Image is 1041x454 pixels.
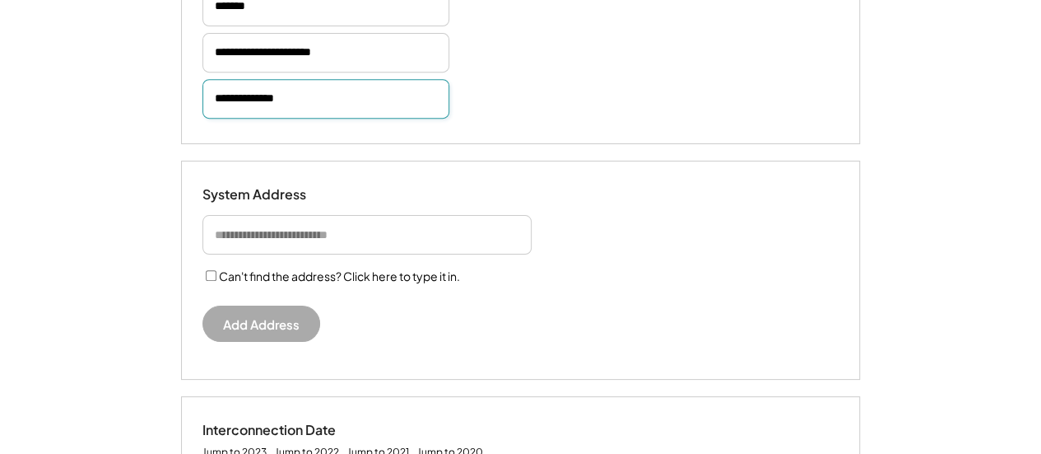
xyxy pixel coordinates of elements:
[202,422,367,439] div: Interconnection Date
[202,306,320,342] button: Add Address
[219,269,460,283] label: Can't find the address? Click here to type it in.
[202,186,367,204] div: System Address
